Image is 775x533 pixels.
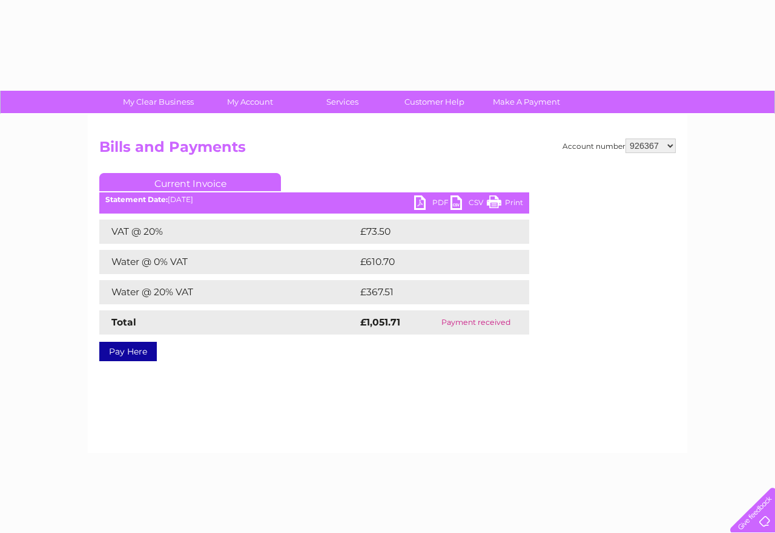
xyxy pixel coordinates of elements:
[99,280,357,304] td: Water @ 20% VAT
[105,195,168,204] b: Statement Date:
[99,173,281,191] a: Current Invoice
[99,139,676,162] h2: Bills and Payments
[450,195,487,213] a: CSV
[200,91,300,113] a: My Account
[487,195,523,213] a: Print
[357,280,506,304] td: £367.51
[99,195,529,204] div: [DATE]
[562,139,676,153] div: Account number
[99,342,157,361] a: Pay Here
[292,91,392,113] a: Services
[477,91,576,113] a: Make A Payment
[357,220,504,244] td: £73.50
[414,195,450,213] a: PDF
[99,220,357,244] td: VAT @ 20%
[108,91,208,113] a: My Clear Business
[111,316,136,328] strong: Total
[357,250,507,274] td: £610.70
[384,91,484,113] a: Customer Help
[360,316,400,328] strong: £1,051.71
[99,250,357,274] td: Water @ 0% VAT
[423,310,529,335] td: Payment received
